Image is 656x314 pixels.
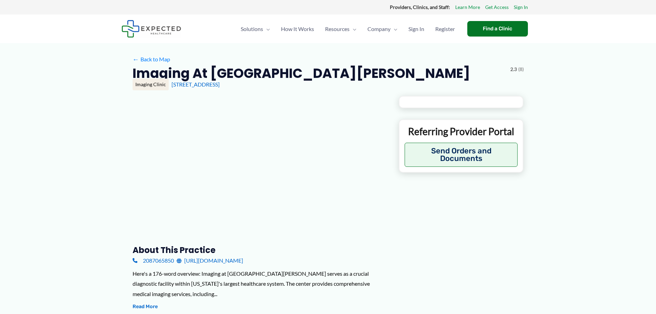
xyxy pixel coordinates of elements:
a: [STREET_ADDRESS] [171,81,220,88]
a: [URL][DOMAIN_NAME] [177,255,243,266]
div: Imaging Clinic [133,79,169,90]
nav: Primary Site Navigation [235,17,460,41]
h3: About this practice [133,245,388,255]
a: SolutionsMenu Toggle [235,17,275,41]
span: 2.3 [510,65,517,74]
button: Read More [133,303,158,311]
a: Register [430,17,460,41]
span: Company [367,17,391,41]
div: Here's a 176-word overview: Imaging at [GEOGRAPHIC_DATA][PERSON_NAME] serves as a crucial diagnos... [133,269,388,299]
p: Referring Provider Portal [405,125,518,138]
span: Register [435,17,455,41]
a: CompanyMenu Toggle [362,17,403,41]
a: ←Back to Map [133,54,170,64]
span: How It Works [281,17,314,41]
span: Menu Toggle [350,17,356,41]
h2: Imaging at [GEOGRAPHIC_DATA][PERSON_NAME] [133,65,470,82]
button: Send Orders and Documents [405,143,518,167]
span: Solutions [241,17,263,41]
span: Sign In [408,17,424,41]
span: (8) [518,65,524,74]
a: Sign In [403,17,430,41]
a: ResourcesMenu Toggle [320,17,362,41]
span: Menu Toggle [263,17,270,41]
span: Menu Toggle [391,17,397,41]
img: Expected Healthcare Logo - side, dark font, small [122,20,181,38]
a: Learn More [455,3,480,12]
a: How It Works [275,17,320,41]
a: Get Access [485,3,509,12]
a: Find a Clinic [467,21,528,37]
a: 2087065850 [133,255,174,266]
span: ← [133,56,139,62]
a: Sign In [514,3,528,12]
strong: Providers, Clinics, and Staff: [390,4,450,10]
span: Resources [325,17,350,41]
